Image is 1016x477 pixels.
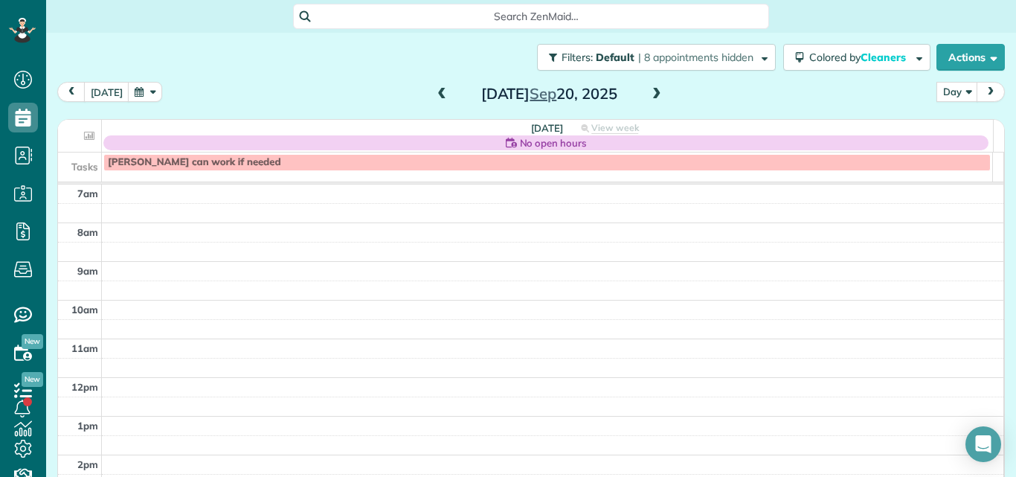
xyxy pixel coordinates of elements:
button: next [977,82,1005,102]
span: [PERSON_NAME] can work if needed [108,156,281,168]
button: Day [936,82,978,102]
span: 11am [71,342,98,354]
span: 9am [77,265,98,277]
span: 1pm [77,420,98,432]
a: Filters: Default | 8 appointments hidden [530,44,776,71]
span: 8am [77,226,98,238]
span: 7am [77,188,98,199]
span: Filters: [562,51,593,64]
span: Cleaners [861,51,908,64]
span: 2pm [77,458,98,470]
button: Actions [936,44,1005,71]
span: View week [591,122,639,134]
button: Colored byCleaners [783,44,930,71]
button: prev [57,82,86,102]
span: Colored by [809,51,911,64]
span: Default [596,51,635,64]
div: Open Intercom Messenger [965,426,1001,462]
span: No open hours [520,135,587,150]
span: New [22,334,43,349]
span: New [22,372,43,387]
span: | 8 appointments hidden [638,51,753,64]
span: 12pm [71,381,98,393]
button: [DATE] [84,82,129,102]
span: Sep [530,84,556,103]
h2: [DATE] 20, 2025 [456,86,642,102]
span: [DATE] [531,122,563,134]
button: Filters: Default | 8 appointments hidden [537,44,776,71]
span: 10am [71,304,98,316]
